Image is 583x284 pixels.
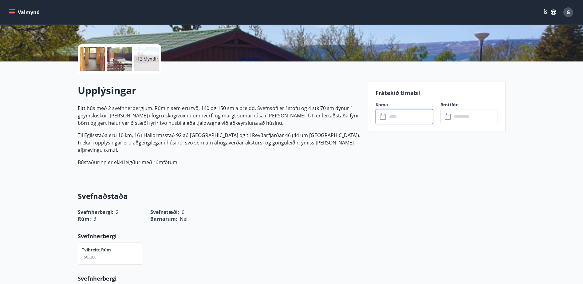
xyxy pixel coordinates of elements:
h3: Svefnaðstaða [78,191,360,201]
label: Brottför [440,102,498,108]
p: Svefnherbergi [78,232,360,240]
p: Tvíbreitt rúm [82,247,111,253]
p: +12 Myndir [135,56,158,62]
p: Svefnherbergi [78,274,360,282]
button: menu [7,7,42,18]
h2: Upplýsingar [78,84,360,97]
label: Koma [376,102,433,108]
span: 3 [93,215,96,222]
p: Eitt hús með 2 svefnherbergjum. Rúmin sem eru tvö, 140 og 150 sm á breidd. Svefnsófi er í stofu o... [78,105,360,127]
span: 150x200 [82,254,97,260]
p: Til Egilsstaða eru 10 km, 16 í Hallormsstað 92 að [GEOGRAPHIC_DATA] og til Reyðarfjarðar 46 (44 u... [78,132,360,154]
p: Bústaðurinn er ekki leigður með rúmfötum. [78,159,360,166]
button: G [561,5,576,20]
button: ÍS [540,7,560,18]
span: Barnarúm : [150,215,177,222]
span: Rúm : [78,215,91,222]
p: Frátekið tímabil [376,89,498,97]
span: Nei [180,215,187,222]
span: G [566,9,570,16]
